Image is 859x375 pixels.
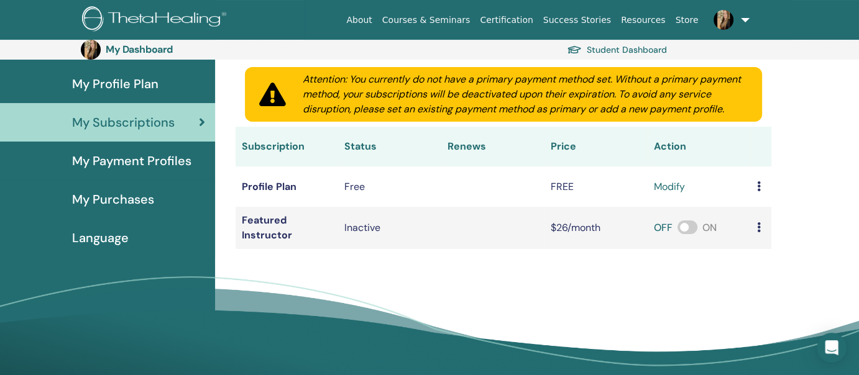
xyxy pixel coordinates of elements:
td: Featured Instructor [236,207,339,249]
th: Status [338,127,441,166]
a: modify [654,179,685,194]
div: Free [344,179,435,194]
a: Resources [616,9,671,32]
div: Inactive [344,220,435,235]
img: default.jpg [81,40,101,60]
td: Profile Plan [236,166,339,207]
th: Renews [441,127,544,166]
span: Language [72,228,129,247]
span: My Subscriptions [72,113,175,132]
span: My Payment Profiles [72,151,191,170]
a: Success Stories [538,9,616,32]
span: $26/month [551,221,600,234]
a: Courses & Seminars [377,9,475,32]
th: Subscription [236,127,339,166]
h3: My Dashboard [106,43,230,55]
a: Store [671,9,704,32]
span: My Purchases [72,190,154,209]
a: Certification [475,9,538,32]
span: My Profile Plan [72,75,158,93]
img: graduation-cap.svg [567,45,582,55]
img: logo.png [82,6,231,34]
span: FREE [551,180,574,193]
a: Student Dashboard [567,41,667,58]
div: Open Intercom Messenger [817,333,847,363]
div: Attention: You currently do not have a primary payment method set. Without a primary payment meth... [288,72,762,117]
a: About [341,9,377,32]
img: default.jpg [714,10,733,30]
span: ON [702,221,717,234]
th: Action [648,127,751,166]
th: Price [544,127,648,166]
span: OFF [654,221,673,234]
